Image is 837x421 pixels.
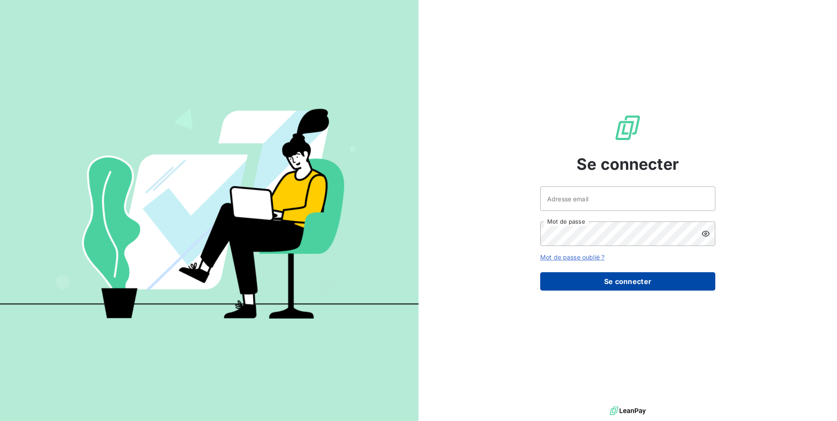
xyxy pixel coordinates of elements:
[540,272,715,291] button: Se connecter
[614,114,642,142] img: Logo LeanPay
[540,253,605,261] a: Mot de passe oublié ?
[610,404,646,417] img: logo
[540,186,715,211] input: placeholder
[577,152,679,176] span: Se connecter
